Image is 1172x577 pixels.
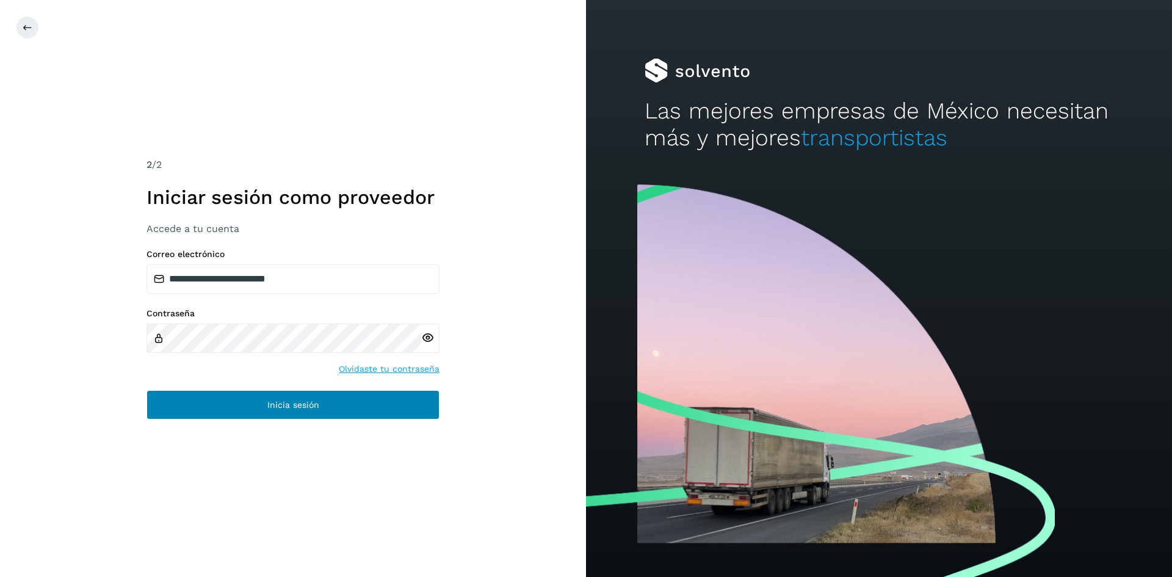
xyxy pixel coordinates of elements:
h1: Iniciar sesión como proveedor [146,186,440,209]
a: Olvidaste tu contraseña [339,363,440,376]
span: 2 [146,159,152,170]
h3: Accede a tu cuenta [146,223,440,234]
label: Correo electrónico [146,249,440,259]
span: transportistas [801,125,947,151]
h2: Las mejores empresas de México necesitan más y mejores [645,98,1113,152]
span: Inicia sesión [267,401,319,409]
button: Inicia sesión [146,390,440,419]
div: /2 [146,158,440,172]
label: Contraseña [146,308,440,319]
